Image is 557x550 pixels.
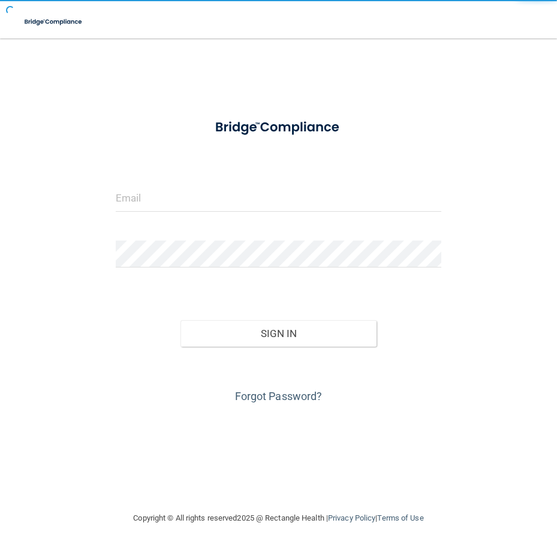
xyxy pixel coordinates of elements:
a: Terms of Use [377,513,423,522]
input: Email [116,185,441,212]
img: bridge_compliance_login_screen.278c3ca4.svg [18,10,89,34]
div: Copyright © All rights reserved 2025 @ Rectangle Health | | [60,499,498,537]
a: Privacy Policy [328,513,375,522]
img: bridge_compliance_login_screen.278c3ca4.svg [201,110,356,145]
a: Forgot Password? [235,390,323,402]
button: Sign In [180,320,376,347]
